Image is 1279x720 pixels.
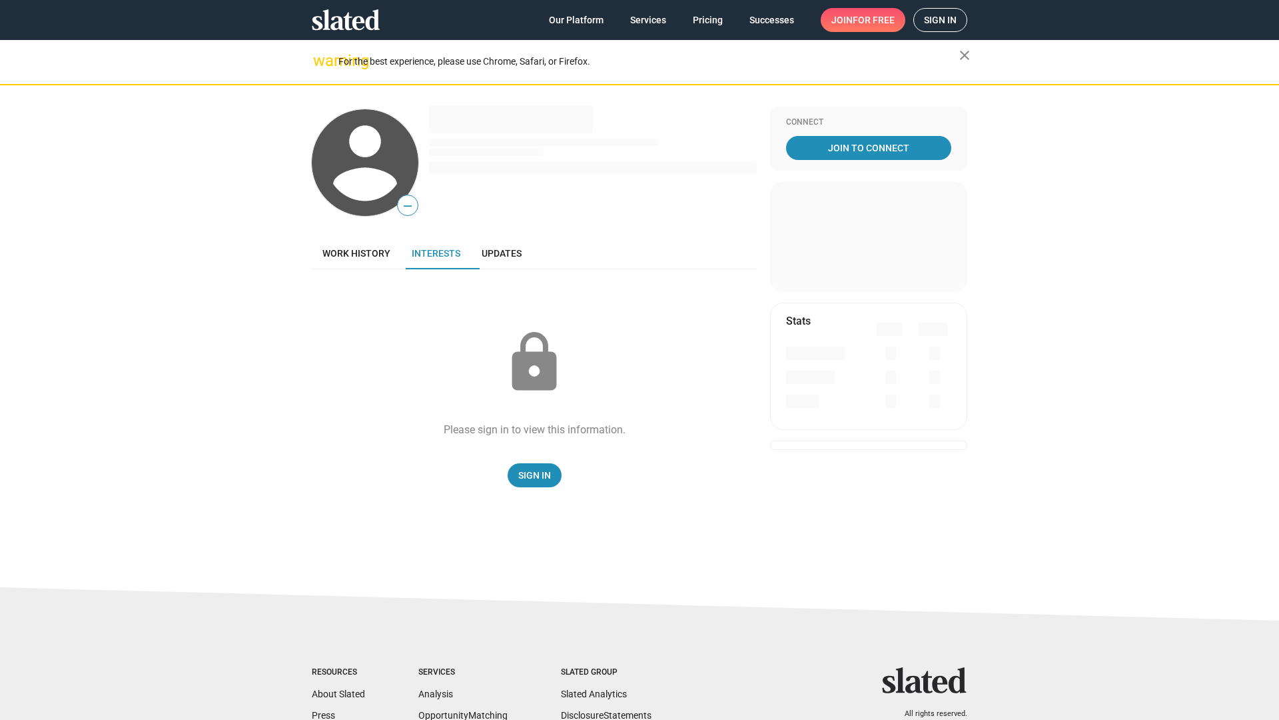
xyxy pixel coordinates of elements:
[620,8,677,32] a: Services
[471,237,532,269] a: Updates
[313,53,329,69] mat-icon: warning
[924,9,957,31] span: Sign in
[312,689,365,699] a: About Slated
[749,8,794,32] span: Successes
[821,8,905,32] a: Joinfor free
[482,248,522,259] span: Updates
[322,248,390,259] span: Work history
[561,689,627,699] a: Slated Analytics
[913,8,967,32] a: Sign in
[412,248,460,259] span: Interests
[789,136,949,160] span: Join To Connect
[538,8,614,32] a: Our Platform
[508,463,562,487] a: Sign In
[739,8,805,32] a: Successes
[786,314,811,328] mat-card-title: Stats
[338,53,959,71] div: For the best experience, please use Chrome, Safari, or Firefox.
[957,47,973,63] mat-icon: close
[418,689,453,699] a: Analysis
[630,8,666,32] span: Services
[682,8,733,32] a: Pricing
[831,8,895,32] span: Join
[418,667,508,678] div: Services
[401,237,471,269] a: Interests
[398,197,418,215] span: —
[312,237,401,269] a: Work history
[853,8,895,32] span: for free
[786,117,951,128] div: Connect
[549,8,604,32] span: Our Platform
[561,667,651,678] div: Slated Group
[786,136,951,160] a: Join To Connect
[501,329,568,396] mat-icon: lock
[444,423,626,437] div: Please sign in to view this information.
[312,667,365,678] div: Resources
[518,463,551,487] span: Sign In
[693,8,723,32] span: Pricing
